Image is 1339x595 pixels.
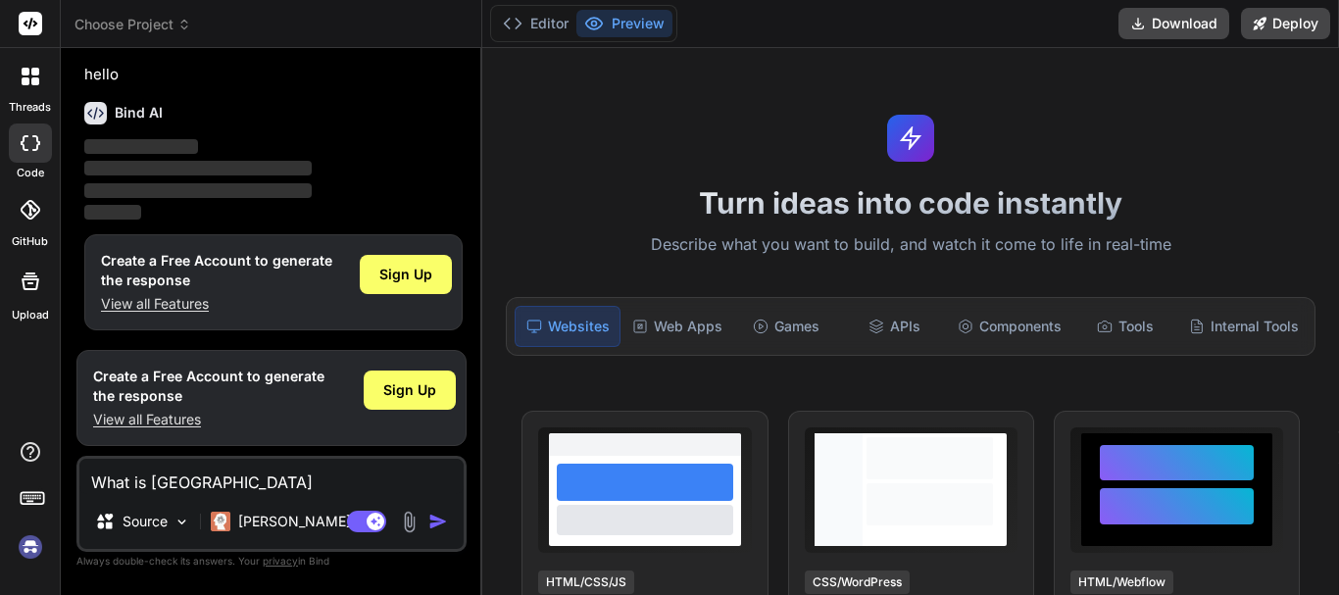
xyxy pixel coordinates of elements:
[494,185,1327,221] h1: Turn ideas into code instantly
[115,103,163,123] h6: Bind AI
[79,459,464,494] textarea: What is ja
[1070,570,1173,594] div: HTML/Webflow
[84,205,141,220] span: ‌
[398,511,421,533] img: attachment
[263,555,298,567] span: privacy
[12,233,48,250] label: GitHub
[1118,8,1229,39] button: Download
[1241,8,1330,39] button: Deploy
[101,294,332,314] p: View all Features
[383,380,436,400] span: Sign Up
[74,15,191,34] span: Choose Project
[174,514,190,530] img: Pick Models
[842,306,946,347] div: APIs
[101,251,332,290] h1: Create a Free Account to generate the response
[93,410,324,429] p: View all Features
[14,530,47,564] img: signin
[93,367,324,406] h1: Create a Free Account to generate the response
[494,232,1327,258] p: Describe what you want to build, and watch it come to life in real-time
[805,570,910,594] div: CSS/WordPress
[84,183,312,198] span: ‌
[84,139,198,154] span: ‌
[17,165,44,181] label: code
[238,512,384,531] p: [PERSON_NAME] 4 S..
[12,307,49,323] label: Upload
[1181,306,1307,347] div: Internal Tools
[84,64,463,86] p: hello
[538,570,634,594] div: HTML/CSS/JS
[1073,306,1177,347] div: Tools
[379,265,432,284] span: Sign Up
[576,10,672,37] button: Preview
[624,306,730,347] div: Web Apps
[211,512,230,531] img: Claude 4 Sonnet
[84,161,312,175] span: ‌
[76,552,467,570] p: Always double-check its answers. Your in Bind
[515,306,620,347] div: Websites
[9,99,51,116] label: threads
[734,306,838,347] div: Games
[428,512,448,531] img: icon
[495,10,576,37] button: Editor
[123,512,168,531] p: Source
[950,306,1069,347] div: Components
